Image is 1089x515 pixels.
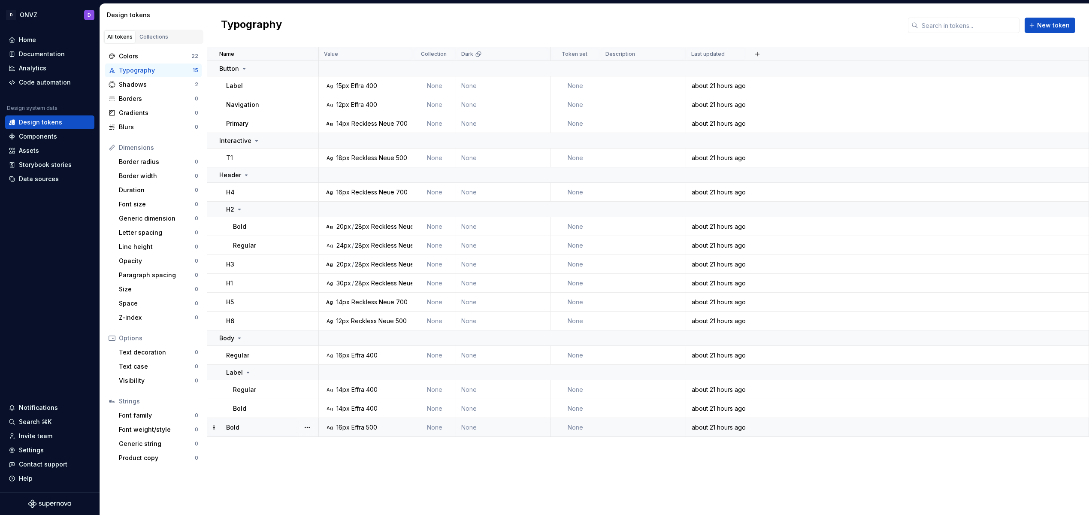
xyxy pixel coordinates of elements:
[233,222,246,231] p: Bold
[19,132,57,141] div: Components
[5,76,94,89] a: Code automation
[115,451,202,465] a: Product copy0
[351,298,394,306] div: Reckless Neue
[351,188,394,197] div: Reckless Neue
[5,415,94,429] button: Search ⌘K
[336,154,350,162] div: 18px
[226,82,243,90] p: Label
[195,363,198,370] div: 0
[413,346,456,365] td: None
[19,446,44,454] div: Settings
[336,100,349,109] div: 12px
[233,404,246,413] p: Bold
[551,274,600,293] td: None
[233,385,256,394] p: Regular
[456,236,551,255] td: None
[371,241,414,250] div: Reckless Neue
[19,50,65,58] div: Documentation
[226,368,243,377] p: Label
[19,403,58,412] div: Notifications
[19,161,72,169] div: Storybook stories
[19,432,52,440] div: Invite team
[351,82,364,90] div: Effra
[119,80,195,89] div: Shadows
[115,254,202,268] a: Opacity0
[5,115,94,129] a: Design tokens
[119,425,195,434] div: Font weight/style
[456,114,551,133] td: None
[456,293,551,312] td: None
[456,148,551,167] td: None
[195,377,198,384] div: 0
[226,119,248,128] p: Primary
[456,312,551,330] td: None
[5,33,94,47] a: Home
[115,345,202,359] a: Text decoration0
[326,424,333,431] div: Ag
[119,109,195,117] div: Gradients
[551,183,600,202] td: None
[351,404,364,413] div: Effra
[687,279,745,288] div: about 21 hours ago
[195,95,198,102] div: 0
[226,100,259,109] p: Navigation
[195,229,198,236] div: 0
[195,286,198,293] div: 0
[351,317,394,325] div: Reckless Neue
[336,188,350,197] div: 16px
[195,314,198,321] div: 0
[326,280,333,287] div: Ag
[413,418,456,437] td: None
[115,360,202,373] a: Text case0
[326,261,333,268] div: Ag
[396,188,408,197] div: 700
[456,95,551,114] td: None
[413,380,456,399] td: None
[551,255,600,274] td: None
[351,351,364,360] div: Effra
[355,241,369,250] div: 28px
[195,349,198,356] div: 0
[119,158,195,166] div: Border radius
[115,212,202,225] a: Generic dimension0
[326,242,333,249] div: Ag
[5,172,94,186] a: Data sources
[226,188,235,197] p: H4
[551,380,600,399] td: None
[195,158,198,165] div: 0
[119,313,195,322] div: Z-index
[413,183,456,202] td: None
[226,205,234,214] p: H2
[456,399,551,418] td: None
[2,6,98,24] button: DONVZD
[115,297,202,310] a: Space0
[28,500,71,508] svg: Supernova Logo
[336,385,350,394] div: 14px
[19,64,46,73] div: Analytics
[326,352,333,359] div: Ag
[219,64,239,73] p: Button
[115,183,202,197] a: Duration0
[193,67,198,74] div: 15
[551,346,600,365] td: None
[324,51,338,58] p: Value
[687,298,745,306] div: about 21 hours ago
[7,105,57,112] div: Design system data
[19,460,67,469] div: Contact support
[366,100,377,109] div: 400
[326,154,333,161] div: Ag
[551,312,600,330] td: None
[918,18,1019,33] input: Search in tokens...
[336,404,350,413] div: 14px
[352,279,354,288] div: /
[226,154,233,162] p: T1
[413,76,456,95] td: None
[456,255,551,274] td: None
[336,317,349,325] div: 12px
[371,222,414,231] div: Reckless Neue
[119,397,198,406] div: Strings
[107,33,133,40] div: All tokens
[687,222,745,231] div: about 21 hours ago
[326,189,333,196] div: Ag
[396,298,408,306] div: 700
